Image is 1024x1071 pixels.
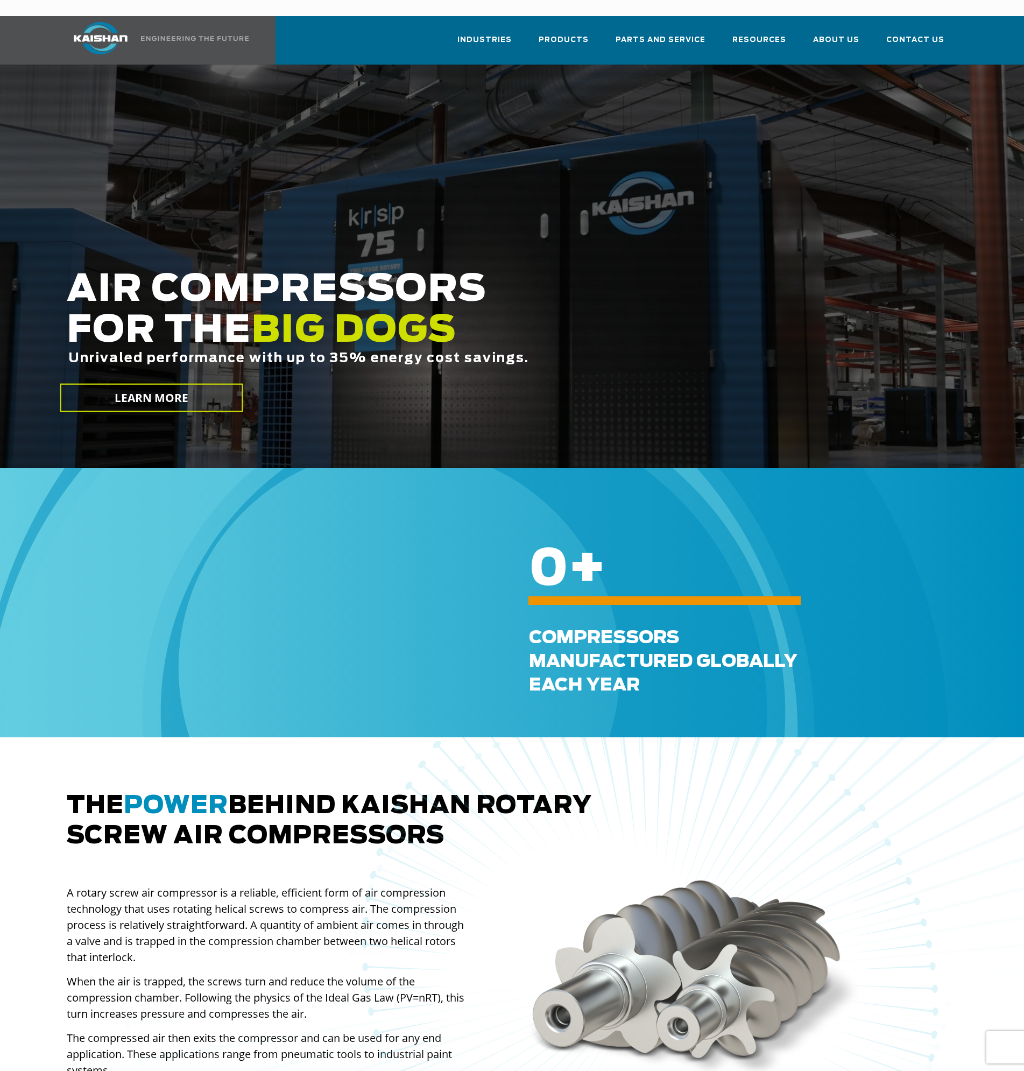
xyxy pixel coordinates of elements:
[67,791,958,851] h2: The behind Kaishan rotary screw air compressors
[732,26,786,62] a: Resources
[60,16,251,65] a: Kaishan USA
[67,270,807,399] h2: AIR COMPRESSORS FOR THE
[68,352,529,365] span: Unrivaled performance with up to 35% energy cost savings.
[529,562,983,577] h6: +
[60,384,243,412] a: LEARN MORE
[141,36,249,41] img: Engineering the future
[457,26,512,62] a: Industries
[457,34,512,46] span: Industries
[616,26,705,62] a: Parts and Service
[539,26,589,62] a: Products
[732,34,786,46] span: Resources
[67,885,469,966] p: A rotary screw air compressor is a reliable, efficient form of air compression technology that us...
[60,22,141,54] img: kaishan logo
[251,313,457,349] span: BIG DOGS
[529,626,1020,697] div: Compressors Manufactured GLOBALLY each Year
[813,26,859,62] a: About Us
[67,974,469,1022] p: When the air is trapped, the screws turn and reduce the volume of the compression chamber. Follow...
[886,34,944,46] span: Contact Us
[886,26,944,62] a: Contact Us
[539,34,589,46] span: Products
[529,545,568,595] span: 0
[616,34,705,46] span: Parts and Service
[114,390,188,406] span: LEARN MORE
[813,34,859,46] span: About Us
